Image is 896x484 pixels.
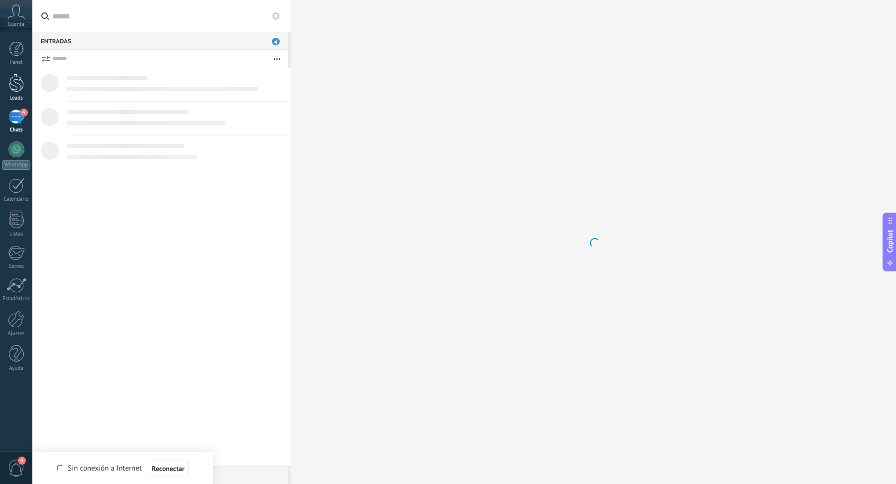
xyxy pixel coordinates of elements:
[266,50,288,68] button: Más
[18,457,26,465] span: 4
[2,231,31,238] div: Listas
[885,230,895,253] span: Copilot
[2,160,30,170] div: WhatsApp
[2,196,31,203] div: Calendario
[20,109,28,117] span: 4
[2,296,31,302] div: Estadísticas
[2,331,31,337] div: Ajustes
[32,32,288,50] div: Entradas
[272,38,280,45] span: 4
[8,21,24,28] span: Cuenta
[2,127,31,133] div: Chats
[2,95,31,102] div: Leads
[2,365,31,372] div: Ayuda
[57,460,188,477] div: Sin conexión a Internet
[152,465,185,472] span: Reconectar
[2,263,31,270] div: Correo
[2,59,31,66] div: Panel
[148,461,189,477] button: Reconectar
